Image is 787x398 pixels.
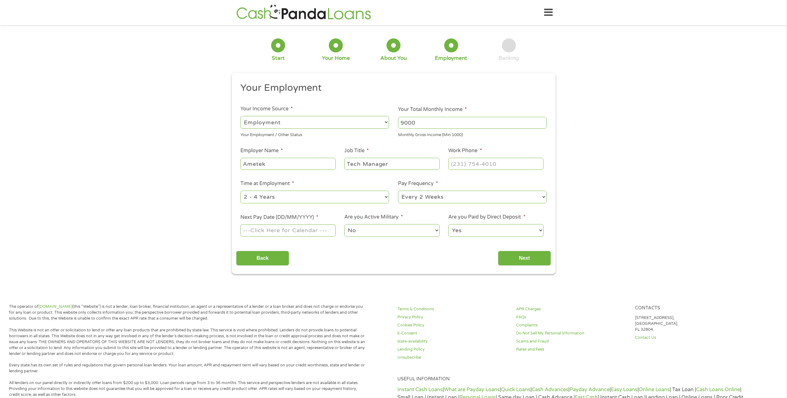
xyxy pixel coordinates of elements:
input: Cashier [344,158,439,170]
label: Job Title [344,148,369,154]
a: Privacy Policy [397,314,509,320]
a: Unsubscribe [397,355,509,360]
a: Scams and Fraud [516,338,628,344]
p: [STREET_ADDRESS], [GEOGRAPHIC_DATA], FL 32804. [635,315,746,333]
a: [DOMAIN_NAME] [38,304,72,309]
label: Your Total Monthly Income [398,106,467,113]
a: Payday Advance [570,387,610,393]
input: 1800 [398,117,547,129]
a: Cash Loans Online [696,387,740,393]
input: ---Click Here for Calendar --- [240,224,335,236]
label: Work Phone [448,148,482,154]
a: state-availability [397,338,509,344]
input: Next [498,251,551,266]
a: Lending Policy [397,347,509,352]
a: Cookies Policy [397,322,509,328]
a: What are Payday Loans [444,387,500,393]
a: Contact Us [635,335,746,341]
label: Pay Frequency [398,180,438,187]
h2: Your Employment [240,82,542,94]
p: The operator of (this “Website”) is not a lender, loan broker, financial institution, an agent or... [9,304,366,321]
a: APR Charges [516,306,628,312]
h4: Useful Information [397,376,746,382]
div: About You [380,55,407,62]
label: Next Pay Date (DD/MM/YYYY) [240,214,318,221]
a: Quick Loans [501,387,530,393]
a: Terms & Conditions [397,306,509,312]
input: Walmart [240,158,335,170]
p: This Website is not an offer or solicitation to lend or offer any loan products that are prohibit... [9,327,366,356]
div: Monthly Gross Income (Min 1000) [398,130,547,138]
div: Your Employment / Other Status [240,130,389,138]
label: Are you Paid by Direct Deposit [448,214,525,220]
img: GetLoanNow Logo [235,4,373,21]
div: Employment [435,55,467,62]
div: Your Home [322,55,350,62]
p: Every state has its own set of rules and regulations that govern personal loan lenders. Your loan... [9,362,366,374]
h4: Contacts [635,305,746,311]
a: E-Consent [397,330,509,336]
a: Cash Advances [532,387,568,393]
a: Do Not Sell My Personal Information [516,330,628,336]
input: (231) 754-4010 [448,158,543,170]
a: Instant Cash Loans [397,387,443,393]
div: Banking [499,55,519,62]
label: Are you Active Military [344,214,403,220]
a: Online Loans [639,387,670,393]
a: FAQs [516,314,628,320]
a: Complaints [516,322,628,328]
a: Rates and Fees [516,347,628,352]
label: Employer Name [240,148,283,154]
label: Your Income Source [240,106,293,112]
a: Easy Loans [611,387,637,393]
input: Back [236,251,289,266]
p: All lenders on our panel directly or indirectly offer loans from $200 up to $3,000. Loan periods ... [9,380,366,398]
div: Start [272,55,285,62]
label: Time at Employment [240,180,294,187]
